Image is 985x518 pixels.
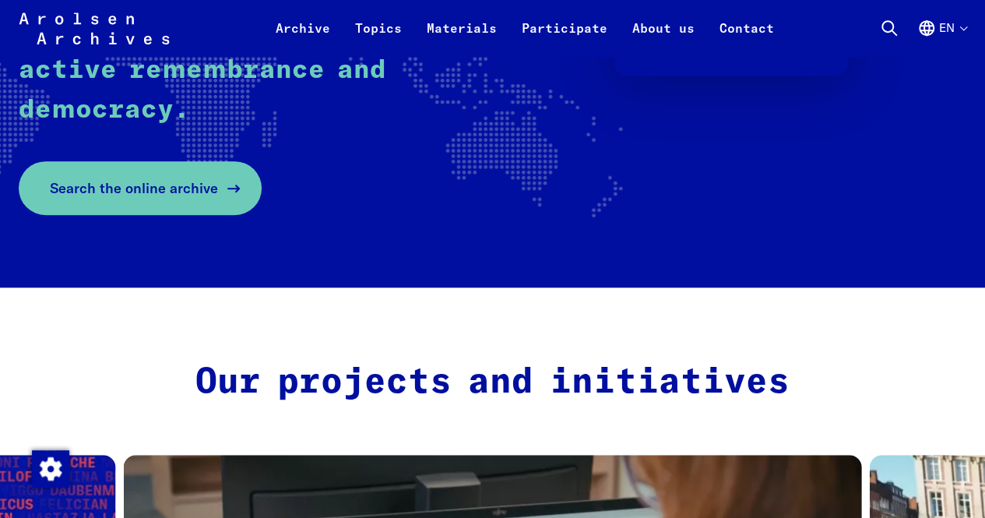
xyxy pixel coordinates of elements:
button: English, language selection [917,19,966,56]
a: Contact [707,19,786,56]
img: Change consent [32,450,69,488]
a: Materials [414,19,509,56]
h2: Our projects and initiatives [164,362,822,404]
div: Change consent [31,449,69,487]
a: Archive [263,19,343,56]
a: About us [620,19,707,56]
a: Participate [509,19,620,56]
a: Topics [343,19,414,56]
a: Search the online archive [19,161,262,215]
nav: Primary [263,9,786,47]
span: Search the online archive [50,178,218,199]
